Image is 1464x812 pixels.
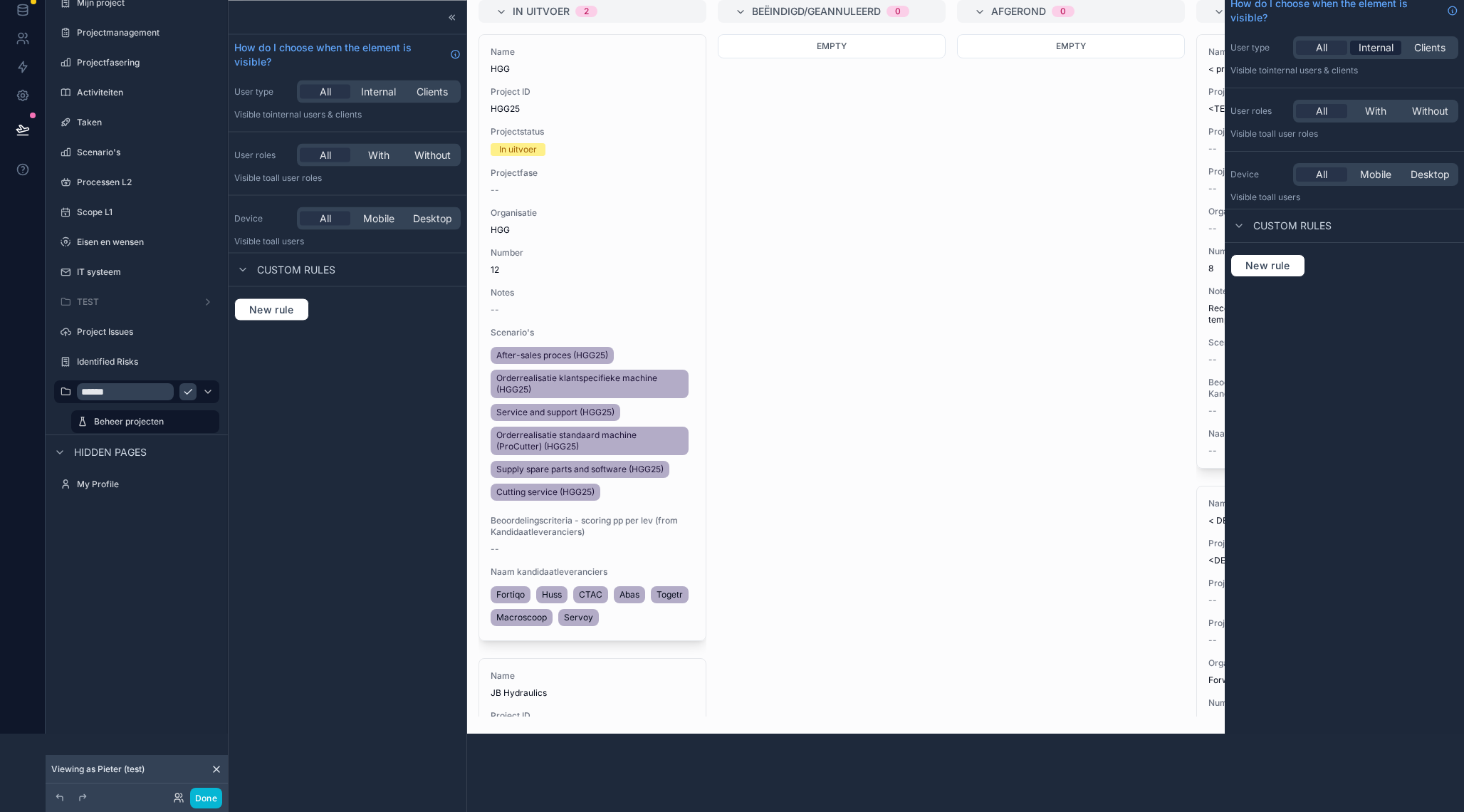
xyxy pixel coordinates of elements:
span: New rule [244,303,300,316]
label: My Profile [77,479,216,490]
label: Device [1230,169,1287,180]
span: all users [271,236,304,246]
span: With [368,148,389,162]
span: Desktop [1411,167,1450,182]
label: Taken [77,117,216,128]
label: User roles [1230,105,1287,117]
label: Device [234,213,291,224]
span: All [320,85,331,99]
label: Beheer projecten [94,416,211,427]
p: Visible to [234,109,461,120]
span: All user roles [271,172,322,183]
label: User roles [234,150,291,161]
span: All [1316,41,1327,55]
p: Visible to [234,172,461,184]
label: Projectfasering [77,57,216,68]
label: IT systeem [77,266,216,278]
span: Mobile [363,212,394,226]
a: TEST [54,291,219,313]
a: IT systeem [54,261,219,283]
a: How do I choose when the element is visible? [234,41,461,69]
a: Identified Risks [54,350,219,373]
label: User type [1230,42,1287,53]
span: Internal [1359,41,1394,55]
span: Internal users & clients [1267,65,1358,76]
span: New rule [1240,259,1296,272]
a: Taken [54,111,219,134]
label: Processen L2 [77,177,216,188]
span: With [1365,104,1386,118]
span: Clients [417,85,448,99]
span: All [1316,167,1327,182]
label: Project Issues [77,326,216,338]
button: New rule [1230,254,1305,277]
a: Projectmanagement [54,21,219,44]
span: All [1316,104,1327,118]
span: How do I choose when the element is visible? [234,41,444,69]
p: Visible to [1230,128,1458,140]
a: Beheer projecten [71,410,219,433]
p: Visible to [234,236,461,247]
span: Desktop [413,212,452,226]
span: All user roles [1267,128,1318,139]
a: Scenario's [54,141,219,164]
a: Eisen en wensen [54,231,219,254]
span: Internal users & clients [271,109,362,120]
button: New rule [234,298,309,321]
span: Without [414,148,451,162]
label: Eisen en wensen [77,236,216,248]
span: All [320,148,331,162]
label: Identified Risks [77,356,216,368]
a: Project Issues [54,321,219,343]
span: Without [1412,104,1448,118]
span: All [320,212,331,226]
a: My Profile [54,473,219,496]
a: Scope L1 [54,201,219,224]
label: Activiteiten [77,87,216,98]
span: Custom rules [1253,219,1332,233]
label: Scope L1 [77,207,216,218]
span: Hidden pages [74,445,147,459]
span: Custom rules [257,263,335,277]
span: Mobile [1360,167,1391,182]
p: Visible to [1230,65,1458,76]
p: Visible to [1230,192,1458,203]
label: TEST [77,296,197,308]
a: Projectfasering [54,51,219,74]
span: Internal [361,85,396,99]
span: all users [1267,192,1300,202]
label: User type [234,86,291,98]
a: Activiteiten [54,81,219,104]
a: Processen L2 [54,171,219,194]
label: Projectmanagement [77,27,216,38]
label: Scenario's [77,147,216,158]
span: Clients [1414,41,1445,55]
